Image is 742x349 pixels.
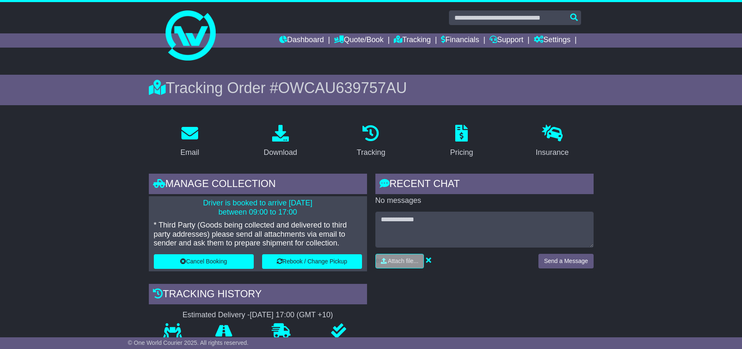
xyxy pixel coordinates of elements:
[375,174,594,196] div: RECENT CHAT
[334,33,383,48] a: Quote/Book
[538,254,593,268] button: Send a Message
[375,196,594,205] p: No messages
[154,221,362,248] p: * Third Party (Goods being collected and delivered to third party addresses) please send all atta...
[490,33,523,48] a: Support
[530,122,574,161] a: Insurance
[149,79,594,97] div: Tracking Order #
[445,122,479,161] a: Pricing
[258,122,303,161] a: Download
[154,199,362,217] p: Driver is booked to arrive [DATE] between 09:00 to 17:00
[278,79,407,96] span: OWCAU639757AU
[149,284,367,306] div: Tracking history
[534,33,571,48] a: Settings
[175,122,204,161] a: Email
[351,122,390,161] a: Tracking
[450,147,473,158] div: Pricing
[441,33,479,48] a: Financials
[149,311,367,320] div: Estimated Delivery -
[357,147,385,158] div: Tracking
[154,254,254,269] button: Cancel Booking
[279,33,324,48] a: Dashboard
[180,147,199,158] div: Email
[149,174,367,196] div: Manage collection
[262,254,362,269] button: Rebook / Change Pickup
[536,147,569,158] div: Insurance
[128,339,249,346] span: © One World Courier 2025. All rights reserved.
[394,33,431,48] a: Tracking
[264,147,297,158] div: Download
[250,311,333,320] div: [DATE] 17:00 (GMT +10)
